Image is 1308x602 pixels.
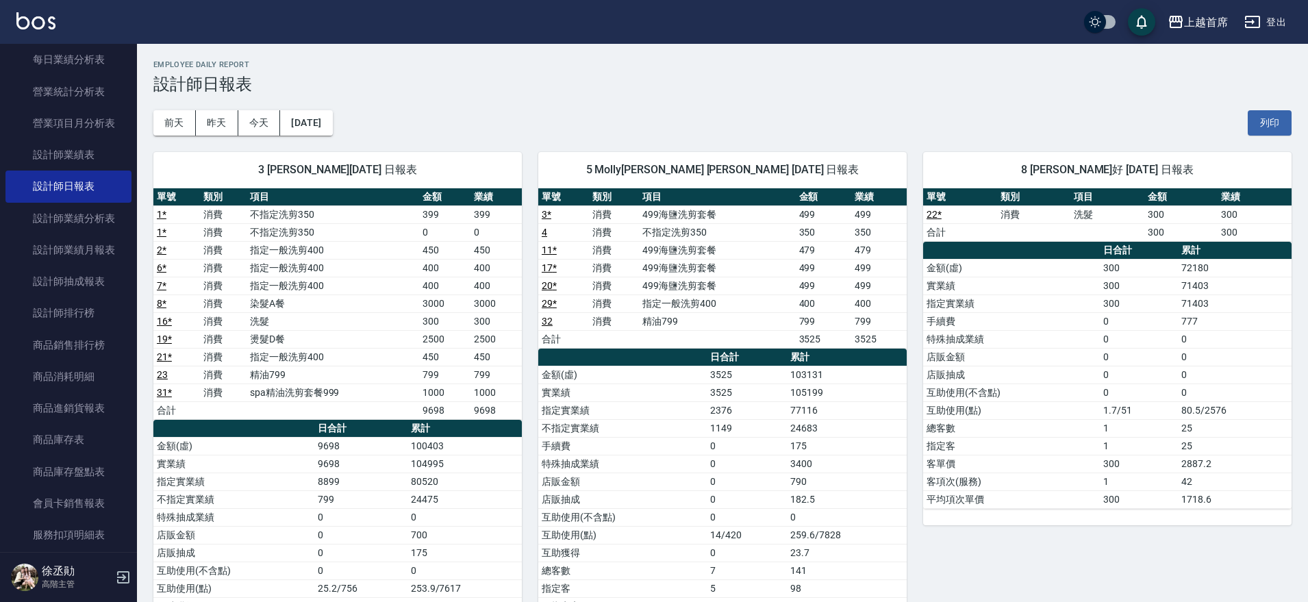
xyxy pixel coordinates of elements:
table: a dense table [153,188,522,420]
td: 700 [407,526,522,544]
td: 3525 [707,366,787,384]
td: 300 [1100,490,1178,508]
td: 消費 [589,312,640,330]
td: 0 [419,223,470,241]
td: 金額(虛) [923,259,1100,277]
th: 類別 [997,188,1071,206]
a: 設計師業績分析表 [5,203,131,234]
th: 項目 [1070,188,1144,206]
td: 店販金額 [153,526,314,544]
td: 799 [314,490,407,508]
h5: 徐丞勛 [42,564,112,578]
td: 燙髮D餐 [247,330,419,348]
td: 0 [470,223,522,241]
td: 479 [851,241,907,259]
td: 105199 [787,384,907,401]
td: 互助使用(點) [153,579,314,597]
td: 特殊抽成業績 [153,508,314,526]
button: 列印 [1248,110,1292,136]
td: 0 [1100,312,1178,330]
td: 精油799 [247,366,419,384]
td: 499海鹽洗剪套餐 [639,205,795,223]
th: 累計 [787,349,907,366]
td: 400 [419,277,470,294]
td: 1718.6 [1178,490,1292,508]
td: 77116 [787,401,907,419]
a: 設計師排行榜 [5,297,131,329]
td: 790 [787,473,907,490]
td: 消費 [589,294,640,312]
button: [DATE] [280,110,332,136]
td: 799 [419,366,470,384]
h2: Employee Daily Report [153,60,1292,69]
table: a dense table [538,188,907,349]
a: 設計師抽成報表 [5,266,131,297]
p: 高階主管 [42,578,112,590]
td: 0 [1178,330,1292,348]
th: 累計 [1178,242,1292,260]
th: 金額 [796,188,851,206]
td: 1 [1100,473,1178,490]
td: 不指定洗剪350 [247,205,419,223]
a: 設計師業績月報表 [5,234,131,266]
td: 479 [796,241,851,259]
td: 23.7 [787,544,907,562]
td: 80520 [407,473,522,490]
h3: 設計師日報表 [153,75,1292,94]
td: 0 [1100,366,1178,384]
td: 金額(虛) [538,366,707,384]
td: 0 [314,562,407,579]
td: 72180 [1178,259,1292,277]
table: a dense table [923,188,1292,242]
td: 0 [1178,366,1292,384]
td: 300 [1144,205,1218,223]
th: 業績 [1218,188,1292,206]
img: Logo [16,12,55,29]
td: 指定實業績 [153,473,314,490]
td: 指定一般洗剪400 [247,259,419,277]
td: 400 [470,259,522,277]
td: 3000 [419,294,470,312]
td: 消費 [200,384,247,401]
th: 項目 [247,188,419,206]
th: 單號 [538,188,589,206]
td: 1 [1100,437,1178,455]
td: 300 [1100,294,1178,312]
th: 類別 [589,188,640,206]
td: 71403 [1178,277,1292,294]
img: Person [11,564,38,591]
a: 商品庫存表 [5,424,131,455]
td: 3525 [851,330,907,348]
td: 1000 [419,384,470,401]
td: 消費 [200,241,247,259]
td: 24475 [407,490,522,508]
td: 精油799 [639,312,795,330]
td: 499 [851,205,907,223]
td: 店販抽成 [538,490,707,508]
a: 4 [542,227,547,238]
td: 2500 [419,330,470,348]
td: 消費 [589,259,640,277]
td: 400 [851,294,907,312]
td: 499海鹽洗剪套餐 [639,277,795,294]
td: 消費 [200,294,247,312]
a: 營業統計分析表 [5,76,131,108]
td: 消費 [997,205,1071,223]
td: 消費 [589,241,640,259]
td: 總客數 [923,419,1100,437]
th: 金額 [419,188,470,206]
td: 300 [1100,277,1178,294]
td: 指定一般洗剪400 [247,277,419,294]
td: 消費 [589,223,640,241]
td: 1.7/51 [1100,401,1178,419]
button: save [1128,8,1155,36]
a: 商品庫存盤點表 [5,456,131,488]
td: 0 [314,544,407,562]
td: 3400 [787,455,907,473]
td: 799 [796,312,851,330]
td: 0 [707,455,787,473]
td: 0 [1100,330,1178,348]
td: 手續費 [538,437,707,455]
td: 客單價 [923,455,1100,473]
td: 互助使用(點) [538,526,707,544]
